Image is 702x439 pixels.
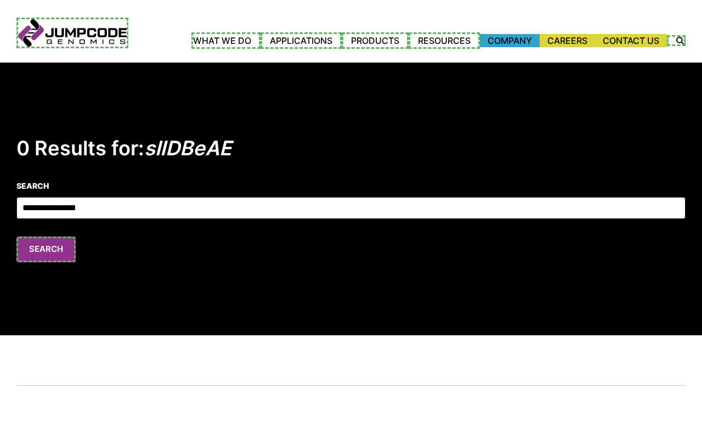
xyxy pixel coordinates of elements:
[144,136,231,160] em: slIDBeAE
[16,136,686,161] h2: 0 Results for:
[667,35,686,46] label: Search the site.
[128,32,667,49] nav: Primary Navigation
[540,34,595,47] a: Careers
[261,32,342,49] a: Applications
[595,34,667,47] a: Contact Us
[191,32,261,49] a: What We Do
[409,32,480,49] a: Resources
[342,32,409,49] a: Products
[16,180,686,192] label: Search
[480,34,540,47] a: Company
[16,237,76,262] button: Search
